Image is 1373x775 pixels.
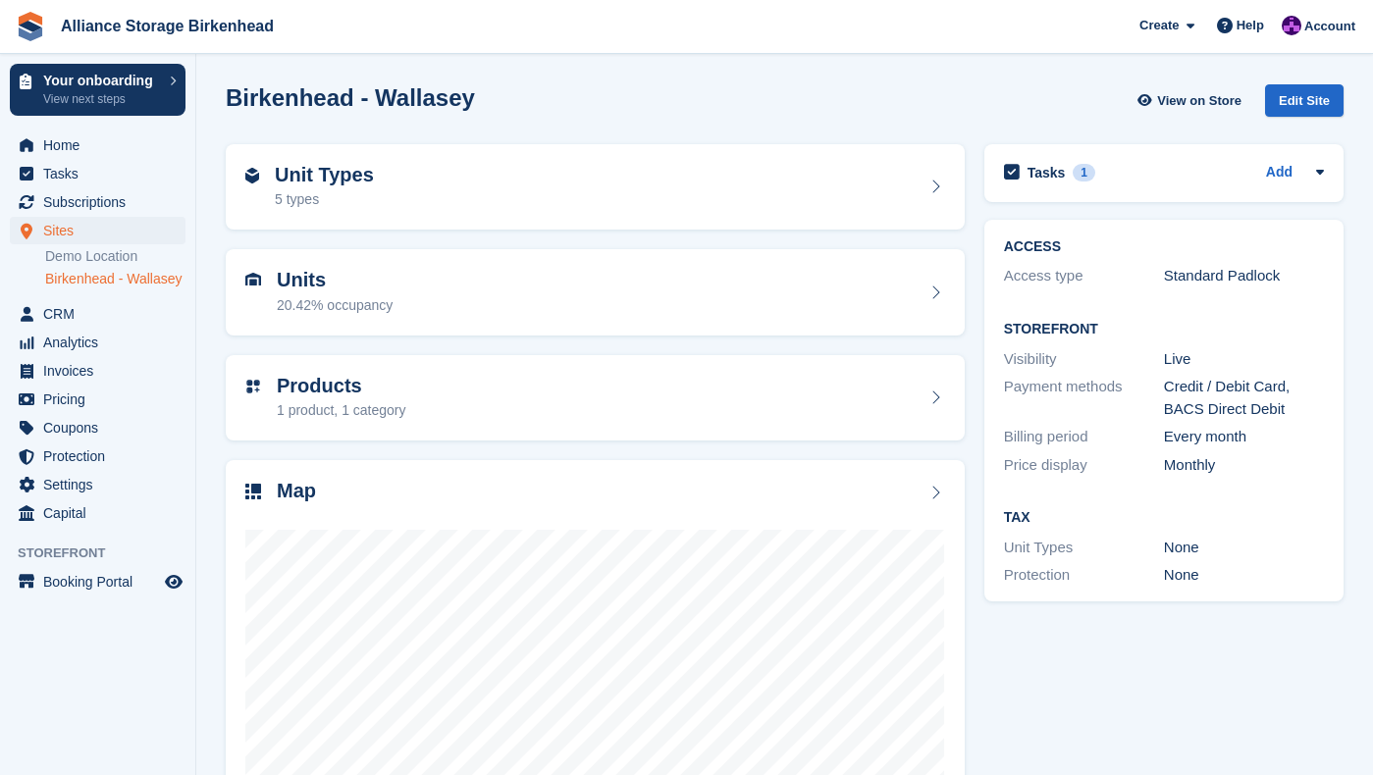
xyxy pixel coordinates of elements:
h2: Storefront [1004,322,1324,337]
span: Help [1237,16,1264,35]
a: Units 20.42% occupancy [226,249,965,336]
span: Create [1139,16,1179,35]
div: Access type [1004,265,1164,287]
a: menu [10,568,185,595]
div: Payment methods [1004,376,1164,420]
div: None [1164,537,1324,559]
a: Demo Location [45,247,185,266]
h2: Products [277,375,406,397]
span: Coupons [43,414,161,441]
a: menu [10,329,185,356]
img: custom-product-icn-752c56ca05d30b4aa98f6f15887a0e09747e85b44ffffa43cff429088544963d.svg [245,379,261,394]
img: stora-icon-8386f47178a22dfd0bd8f6a31ec36ba5ce8667c1dd55bd0f319d3a0aa187defe.svg [16,12,45,41]
div: Unit Types [1004,537,1164,559]
div: 1 [1073,164,1095,181]
p: Your onboarding [43,74,160,87]
span: Tasks [43,160,161,187]
h2: Units [277,269,393,291]
span: View on Store [1157,91,1241,111]
a: menu [10,357,185,385]
img: Romilly Norton [1282,16,1301,35]
a: menu [10,499,185,527]
a: Alliance Storage Birkenhead [53,10,282,42]
div: Every month [1164,426,1324,448]
img: unit-icn-7be61d7bf1b0ce9d3e12c5938cc71ed9869f7b940bace4675aadf7bd6d80202e.svg [245,273,261,286]
a: menu [10,131,185,159]
div: Visibility [1004,348,1164,371]
a: menu [10,160,185,187]
span: CRM [43,300,161,328]
a: Unit Types 5 types [226,144,965,231]
img: map-icn-33ee37083ee616e46c38cad1a60f524a97daa1e2b2c8c0bc3eb3415660979fc1.svg [245,484,261,499]
div: 1 product, 1 category [277,400,406,421]
span: Analytics [43,329,161,356]
span: Capital [43,499,161,527]
div: Price display [1004,454,1164,477]
span: Protection [43,442,161,470]
span: Booking Portal [43,568,161,595]
h2: Tax [1004,510,1324,526]
div: Edit Site [1265,84,1344,117]
a: menu [10,414,185,441]
p: View next steps [43,90,160,108]
div: 5 types [275,189,374,210]
a: menu [10,300,185,328]
div: 20.42% occupancy [277,295,393,316]
a: menu [10,386,185,413]
a: menu [10,188,185,216]
a: Preview store [162,570,185,594]
span: Account [1304,17,1355,36]
a: View on Store [1135,84,1249,117]
div: Protection [1004,564,1164,587]
a: menu [10,217,185,244]
div: Standard Padlock [1164,265,1324,287]
h2: ACCESS [1004,239,1324,255]
span: Sites [43,217,161,244]
div: Credit / Debit Card, BACS Direct Debit [1164,376,1324,420]
h2: Tasks [1028,164,1066,181]
span: Storefront [18,543,195,563]
a: Add [1266,162,1293,184]
h2: Birkenhead - Wallasey [226,84,475,111]
a: Your onboarding View next steps [10,64,185,116]
a: Edit Site [1265,84,1344,125]
div: Billing period [1004,426,1164,448]
a: menu [10,442,185,470]
div: Monthly [1164,454,1324,477]
span: Subscriptions [43,188,161,216]
div: None [1164,564,1324,587]
span: Invoices [43,357,161,385]
span: Settings [43,471,161,498]
div: Live [1164,348,1324,371]
span: Pricing [43,386,161,413]
a: Products 1 product, 1 category [226,355,965,441]
img: unit-type-icn-2b2737a686de81e16bb02015468b77c625bbabd49415b5ef34ead5e3b44a266d.svg [245,168,259,183]
h2: Unit Types [275,164,374,186]
span: Home [43,131,161,159]
a: Birkenhead - Wallasey [45,270,185,288]
h2: Map [277,480,316,502]
a: menu [10,471,185,498]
